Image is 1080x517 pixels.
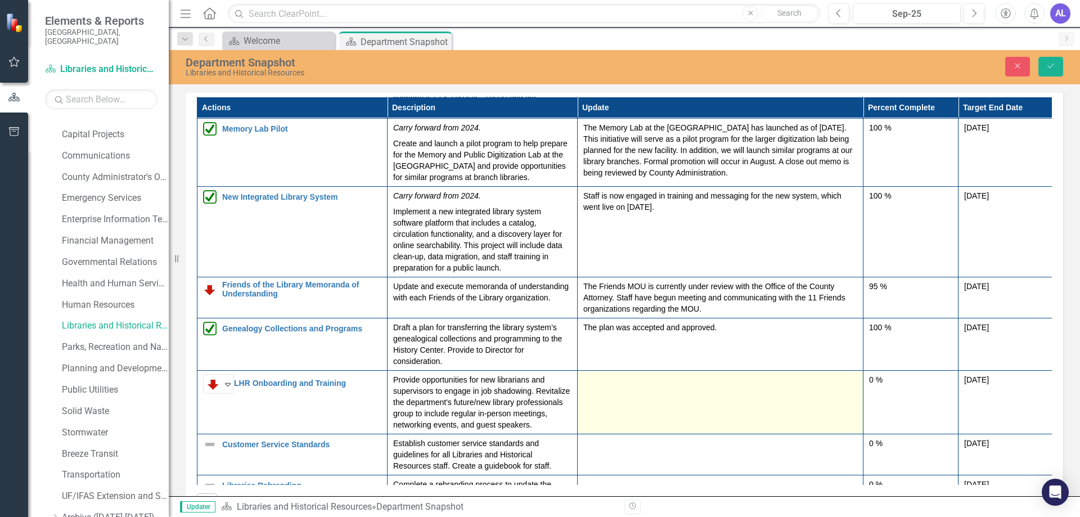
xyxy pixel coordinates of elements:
[583,190,857,213] p: Staff is now engaged in training and messaging for the new system, which went live on [DATE].
[206,377,220,391] img: Below Plan
[62,405,169,418] a: Solid Waste
[62,426,169,439] a: Stormwater
[964,191,989,200] span: [DATE]
[853,3,961,24] button: Sep-25
[62,213,169,226] a: Enterprise Information Technology
[393,281,571,303] p: Update and execute memoranda of understanding with each Friends of the Library organization.
[222,281,381,298] a: Friends of the Library Memoranda of Understanding
[964,323,989,332] span: [DATE]
[583,281,857,314] p: The Friends MOU is currently under review with the Office of the County Attorney. Staff have begu...
[857,7,957,21] div: Sep-25
[964,123,989,132] span: [DATE]
[393,322,571,367] p: Draft a plan for transferring the library system’s genealogical collections and programming to th...
[761,6,817,21] button: Search
[393,123,481,132] em: Carry forward from 2024.
[964,375,989,384] span: [DATE]
[869,438,952,449] div: 0 %
[869,479,952,490] div: 0 %
[237,501,372,512] a: Libraries and Historical Resources
[964,439,989,448] span: [DATE]
[583,122,857,178] p: The Memory Lab at the [GEOGRAPHIC_DATA] has launched as of [DATE]. This initiative will serve as ...
[393,374,571,430] p: Provide opportunities for new librarians and supervisors to engage in job shadowing. Revitalize t...
[62,490,169,503] a: UF/IFAS Extension and Sustainability
[393,479,571,512] p: Complete a rebranding process to update the department’s logo, brand, and primary promotional mat...
[964,282,989,291] span: [DATE]
[62,299,169,312] a: Human Resources
[869,281,952,292] div: 95 %
[62,150,169,163] a: Communications
[964,480,989,489] span: [DATE]
[186,56,678,69] div: Department Snapshot
[186,69,678,77] div: Libraries and Historical Resources
[45,14,157,28] span: Elements & Reports
[244,34,332,48] div: Welcome
[228,4,820,24] input: Search ClearPoint...
[62,235,169,248] a: Financial Management
[62,171,169,184] a: County Administrator's Office
[62,128,169,141] a: Capital Projects
[45,89,157,109] input: Search Below...
[62,192,169,205] a: Emergency Services
[203,479,217,492] img: Not Defined
[222,125,381,133] a: Memory Lab Pilot
[180,501,215,512] span: Updater
[6,13,25,33] img: ClearPoint Strategy
[234,379,381,388] a: LHR Onboarding and Training
[62,341,169,354] a: Parks, Recreation and Natural Resources
[393,191,481,200] em: Carry forward from 2024.
[203,322,217,335] img: Completed
[62,320,169,332] a: Libraries and Historical Resources
[62,256,169,269] a: Governmental Relations
[869,322,952,333] div: 100 %
[869,122,952,133] div: 100 %
[62,277,169,290] a: Health and Human Services
[62,384,169,397] a: Public Utilities
[869,374,952,385] div: 0 %
[203,122,217,136] img: Completed
[203,190,217,204] img: Completed
[45,63,157,76] a: Libraries and Historical Resources
[222,482,381,490] a: Libraries Rebranding
[1050,3,1070,24] button: AL
[393,438,571,471] p: Establish customer service standards and guidelines for all Libraries and Historical Resources st...
[777,8,802,17] span: Search
[376,501,463,512] div: Department Snapshot
[583,322,857,333] p: The plan was accepted and approved.
[62,469,169,482] a: Transportation
[62,448,169,461] a: Breeze Transit
[869,190,952,201] div: 100 %
[222,325,381,333] a: Genealogy Collections and Programs
[393,204,571,273] p: Implement a new integrated library system software platform that includes a catalog, circulation ...
[222,440,381,449] a: Customer Service Standards
[45,28,157,46] small: [GEOGRAPHIC_DATA], [GEOGRAPHIC_DATA]
[203,283,217,296] img: Below Plan
[221,501,616,514] div: »
[361,35,449,49] div: Department Snapshot
[225,34,332,48] a: Welcome
[1042,479,1069,506] div: Open Intercom Messenger
[62,362,169,375] a: Planning and Development Services
[222,193,381,201] a: New Integrated Library System
[203,438,217,451] img: Not Defined
[393,136,571,183] p: Create and launch a pilot program to help prepare for the Memory and Public Digitization Lab at t...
